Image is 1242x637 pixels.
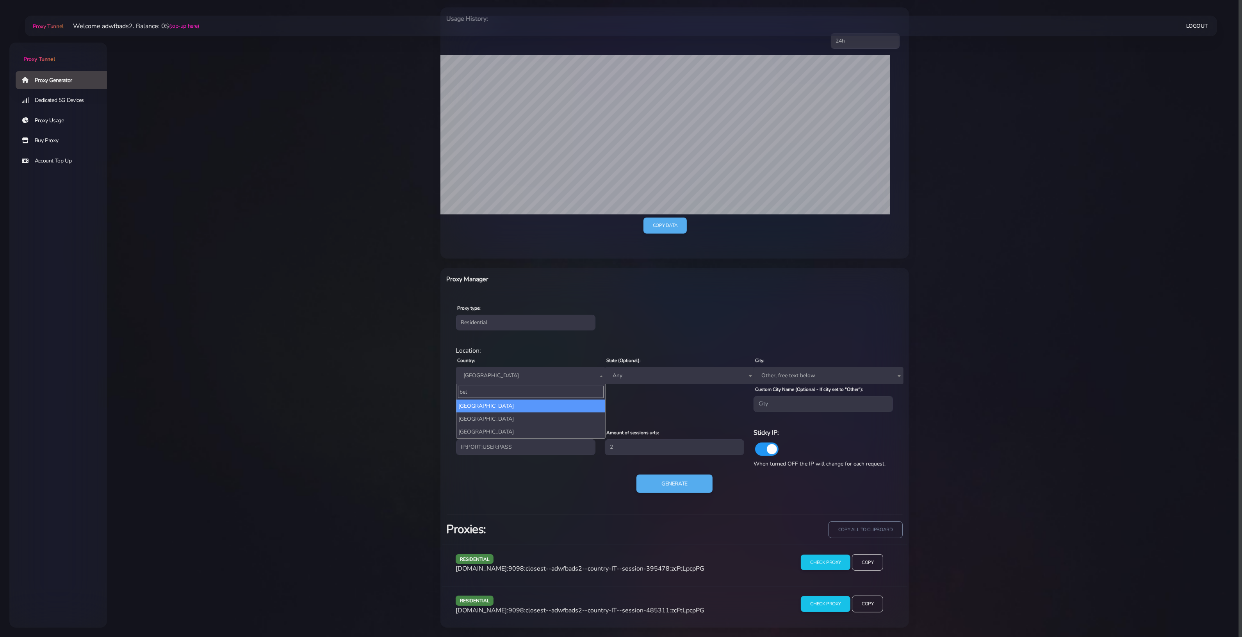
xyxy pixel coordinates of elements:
[852,596,883,612] input: Copy
[755,357,764,364] label: City:
[1186,19,1208,33] a: Logout
[447,521,670,537] h3: Proxies:
[758,370,899,381] span: Other, free text below
[754,460,886,467] span: When turned OFF the IP will change for each request.
[456,606,704,615] span: [DOMAIN_NAME]:9098:closest--adwfbads2--country-IT--session-485311:zcFtLpcpPG
[1127,509,1232,627] iframe: Webchat Widget
[801,555,850,571] input: Check Proxy
[754,396,893,412] input: City
[64,21,199,31] li: Welcome adwfbads2. Balance: 0$
[33,23,64,30] span: Proxy Tunnel
[755,386,863,393] label: Custom City Name (Optional - If city set to "Other"):
[456,412,606,425] li: [GEOGRAPHIC_DATA]
[31,20,64,32] a: Proxy Tunnel
[636,475,713,493] button: Generate
[456,425,606,438] li: [GEOGRAPHIC_DATA]
[451,346,898,355] div: Location:
[23,55,55,63] span: Proxy Tunnel
[456,554,494,564] span: residential
[456,367,606,384] span: Italy
[754,428,893,438] h6: Sticky IP:
[456,400,606,412] li: [GEOGRAPHIC_DATA]
[16,132,113,150] a: Buy Proxy
[458,386,604,398] input: Search
[852,554,883,571] input: Copy
[754,367,903,384] span: Other, free text below
[609,370,750,381] span: Any
[458,357,476,364] label: Country:
[16,152,113,170] a: Account Top Up
[829,521,903,538] input: copy all to clipboard
[16,112,113,130] a: Proxy Usage
[16,71,113,89] a: Proxy Generator
[447,14,709,24] h6: Usage History:
[456,596,494,605] span: residential
[447,274,709,284] h6: Proxy Manager
[456,564,704,573] span: [DOMAIN_NAME]:9098:closest--adwfbads2--country-IT--session-395478:zcFtLpcpPG
[605,367,755,384] span: Any
[458,305,481,312] label: Proxy type:
[606,357,641,364] label: State (Optional):
[16,91,113,109] a: Dedicated 5G Devices
[461,370,601,381] span: Italy
[451,418,898,428] div: Proxy Settings:
[169,22,199,30] a: (top-up here)
[9,43,107,63] a: Proxy Tunnel
[606,429,659,436] label: Amount of sessions urls:
[643,218,687,234] a: Copy data
[801,596,850,612] input: Check Proxy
